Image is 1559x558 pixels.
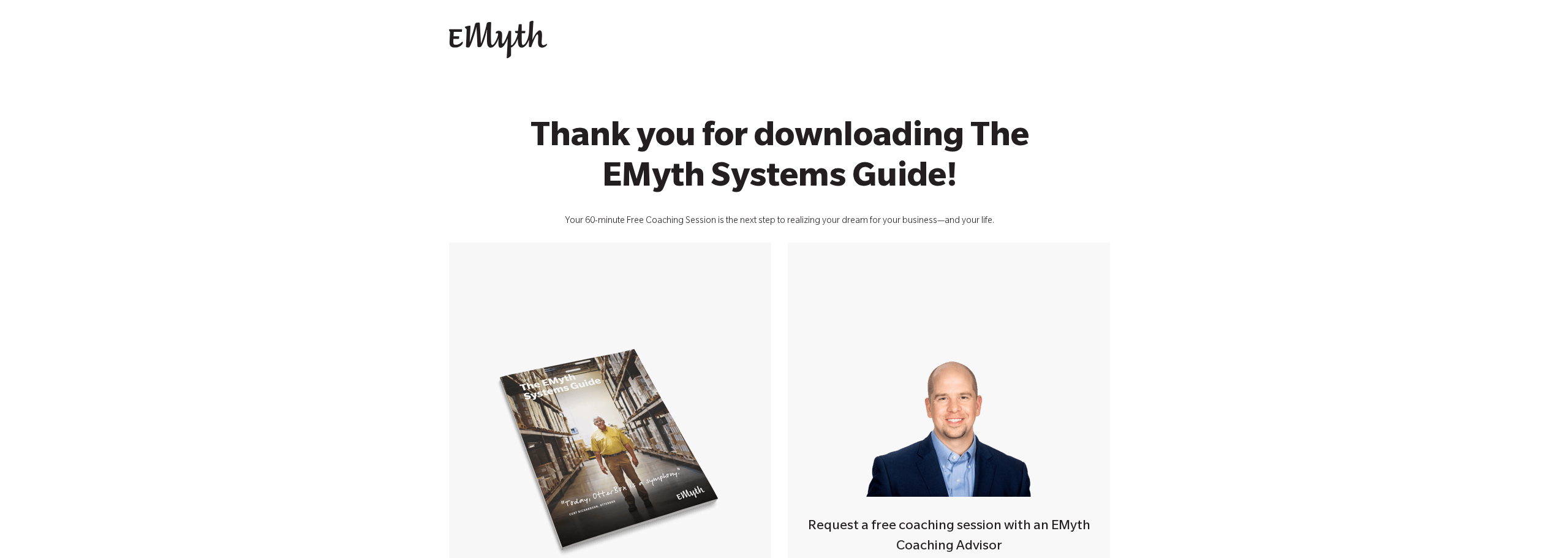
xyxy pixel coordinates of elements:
[449,21,547,59] img: EMyth
[1498,499,1559,558] iframe: Chat Widget
[788,517,1110,558] h4: Request a free coaching session with an EMyth Coaching Advisor
[565,217,994,227] span: Your 60-minute Free Coaching Session is the next step to realizing your dream for your business—a...
[861,338,1037,497] img: Smart-business-coach.png
[486,119,1074,200] h1: Thank you for downloading The EMyth Systems Guide!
